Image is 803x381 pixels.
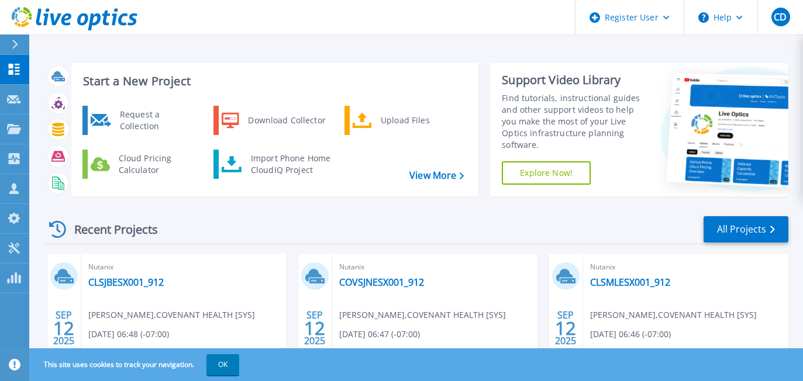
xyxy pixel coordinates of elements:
[590,276,670,288] a: CLSMLESX001_912
[88,276,164,288] a: CLSJBESX001_912
[344,106,464,135] a: Upload Files
[82,150,202,179] a: Cloud Pricing Calculator
[502,92,650,151] div: Find tutorials, instructional guides and other support videos to help you make the most of your L...
[339,261,530,273] span: Nutanix
[590,309,757,321] span: [PERSON_NAME] , COVENANT HEALTH [SYS]
[339,328,420,341] span: [DATE] 06:47 (-07:00)
[590,328,671,341] span: [DATE] 06:46 (-07:00)
[774,12,787,22] span: CD
[304,307,326,349] div: SEP 2025
[704,216,788,243] a: All Projects
[114,109,199,132] div: Request a Collection
[88,261,280,273] span: Nutanix
[83,75,463,88] h3: Start a New Project
[113,153,199,176] div: Cloud Pricing Calculator
[339,309,506,321] span: [PERSON_NAME] , COVENANT HEALTH [SYS]
[339,276,424,288] a: COVSJNESX001_912
[82,106,202,135] a: Request a Collection
[206,354,239,375] button: OK
[409,170,464,181] a: View More
[242,109,330,132] div: Download Collector
[375,109,461,132] div: Upload Files
[502,161,591,185] a: Explore Now!
[53,323,74,333] span: 12
[245,153,336,176] div: Import Phone Home CloudIQ Project
[32,354,239,375] span: This site uses cookies to track your navigation.
[88,328,169,341] span: [DATE] 06:48 (-07:00)
[555,323,576,333] span: 12
[590,261,781,273] span: Nutanix
[88,309,255,321] span: [PERSON_NAME] , COVENANT HEALTH [SYS]
[213,106,333,135] a: Download Collector
[45,215,174,244] div: Recent Projects
[53,307,75,349] div: SEP 2025
[304,323,325,333] span: 12
[554,307,577,349] div: SEP 2025
[502,72,650,88] div: Support Video Library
